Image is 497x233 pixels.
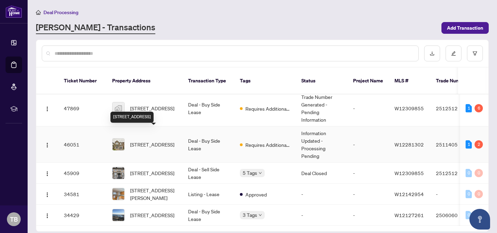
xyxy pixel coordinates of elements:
[472,51,477,56] span: filter
[36,10,41,15] span: home
[45,192,50,197] img: Logo
[42,210,53,221] button: Logo
[259,171,262,175] span: down
[36,22,155,34] a: [PERSON_NAME] - Transactions
[451,51,456,56] span: edit
[430,68,479,94] th: Trade Number
[45,171,50,176] img: Logo
[45,213,50,219] img: Logo
[348,68,389,94] th: Project Name
[42,168,53,179] button: Logo
[6,5,22,18] img: logo
[130,104,174,112] span: [STREET_ADDRESS]
[348,163,389,184] td: -
[296,126,348,163] td: Information Updated - Processing Pending
[348,126,389,163] td: -
[296,90,348,126] td: Trade Number Generated - Pending Information
[475,140,483,149] div: 2
[58,163,107,184] td: 45909
[130,169,174,177] span: [STREET_ADDRESS]
[183,126,234,163] td: Deal - Buy Side Lease
[296,184,348,205] td: -
[113,139,124,150] img: thumbnail-img
[113,209,124,221] img: thumbnail-img
[348,205,389,226] td: -
[130,186,177,202] span: [STREET_ADDRESS][PERSON_NAME]
[130,211,174,219] span: [STREET_ADDRESS]
[296,205,348,226] td: -
[107,68,183,94] th: Property Address
[430,51,435,56] span: download
[441,22,489,34] button: Add Transaction
[42,189,53,200] button: Logo
[245,141,290,149] span: Requires Additional Docs
[466,211,472,219] div: 0
[475,169,483,177] div: 0
[466,169,472,177] div: 0
[243,211,257,219] span: 3 Tags
[446,45,461,61] button: edit
[58,205,107,226] td: 34429
[389,68,430,94] th: MLS #
[58,90,107,126] td: 47869
[296,163,348,184] td: Deal Closed
[467,45,483,61] button: filter
[234,68,296,94] th: Tags
[447,22,483,33] span: Add Transaction
[394,191,424,197] span: W12142954
[42,103,53,114] button: Logo
[183,205,234,226] td: Deal - Buy Side Lease
[42,139,53,150] button: Logo
[430,205,479,226] td: 2506060
[394,105,424,111] span: W12309855
[58,126,107,163] td: 46051
[113,167,124,179] img: thumbnail-img
[45,142,50,148] img: Logo
[430,90,479,126] td: 2512512
[130,141,174,148] span: [STREET_ADDRESS]
[43,9,78,16] span: Deal Processing
[259,213,262,217] span: down
[469,209,490,230] button: Open asap
[10,214,18,224] span: TB
[466,140,472,149] div: 1
[296,68,348,94] th: Status
[243,169,257,177] span: 5 Tags
[466,104,472,112] div: 1
[45,106,50,112] img: Logo
[424,45,440,61] button: download
[183,163,234,184] td: Deal - Sell Side Lease
[348,184,389,205] td: -
[430,163,479,184] td: 2512512
[394,170,424,176] span: W12309855
[183,90,234,126] td: Deal - Buy Side Lease
[475,104,483,112] div: 6
[394,141,424,148] span: W12281302
[110,112,154,123] div: [STREET_ADDRESS]
[183,68,234,94] th: Transaction Type
[113,102,124,114] img: thumbnail-img
[245,191,267,198] span: Approved
[430,184,479,205] td: -
[348,90,389,126] td: -
[113,188,124,200] img: thumbnail-img
[58,184,107,205] td: 34581
[394,212,424,218] span: W12127261
[58,68,107,94] th: Ticket Number
[466,190,472,198] div: 0
[183,184,234,205] td: Listing - Lease
[475,190,483,198] div: 0
[245,105,290,112] span: Requires Additional Docs
[430,126,479,163] td: 2511405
